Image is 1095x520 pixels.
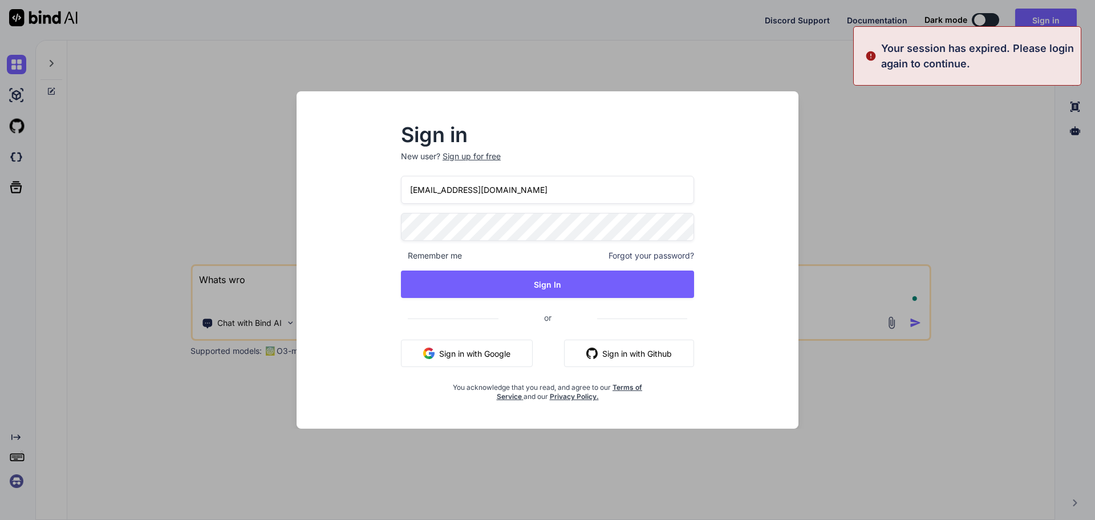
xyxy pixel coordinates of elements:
[865,41,877,71] img: alert
[550,392,599,401] a: Privacy Policy.
[498,304,597,332] span: or
[497,383,643,401] a: Terms of Service
[881,41,1074,71] p: Your session has expired. Please login again to continue.
[401,176,694,204] input: Login or Email
[609,250,694,261] span: Forgot your password?
[401,340,533,367] button: Sign in with Google
[401,151,694,176] p: New user?
[423,348,435,359] img: google
[401,250,462,261] span: Remember me
[586,348,598,359] img: github
[401,126,694,144] h2: Sign in
[450,376,646,401] div: You acknowledge that you read, and agree to our and our
[443,151,501,162] div: Sign up for free
[401,271,694,298] button: Sign In
[564,340,694,367] button: Sign in with Github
